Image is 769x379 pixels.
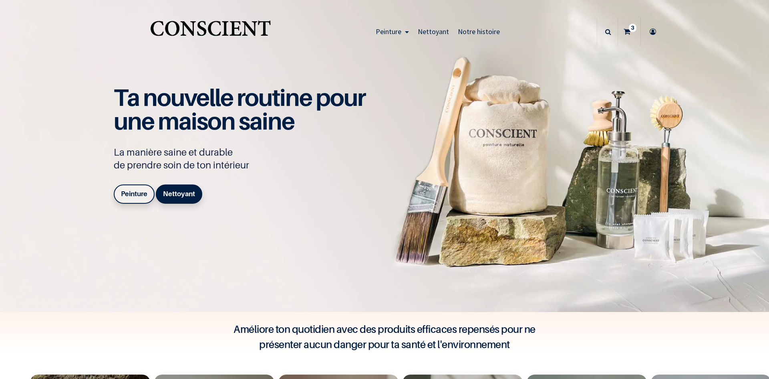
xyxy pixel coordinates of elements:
[418,27,449,36] span: Nettoyant
[163,190,195,198] b: Nettoyant
[114,83,365,135] span: Ta nouvelle routine pour une maison saine
[149,16,272,48] img: Conscient
[156,184,202,204] a: Nettoyant
[114,184,155,204] a: Peinture
[376,27,401,36] span: Peinture
[114,146,374,172] p: La manière saine et durable de prendre soin de ton intérieur
[458,27,500,36] span: Notre histoire
[149,16,272,48] a: Logo of Conscient
[121,190,147,198] b: Peinture
[224,322,545,352] h4: Améliore ton quotidien avec des produits efficaces repensés pour ne présenter aucun danger pour t...
[371,18,413,46] a: Peinture
[618,18,640,46] a: 3
[629,24,636,32] sup: 3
